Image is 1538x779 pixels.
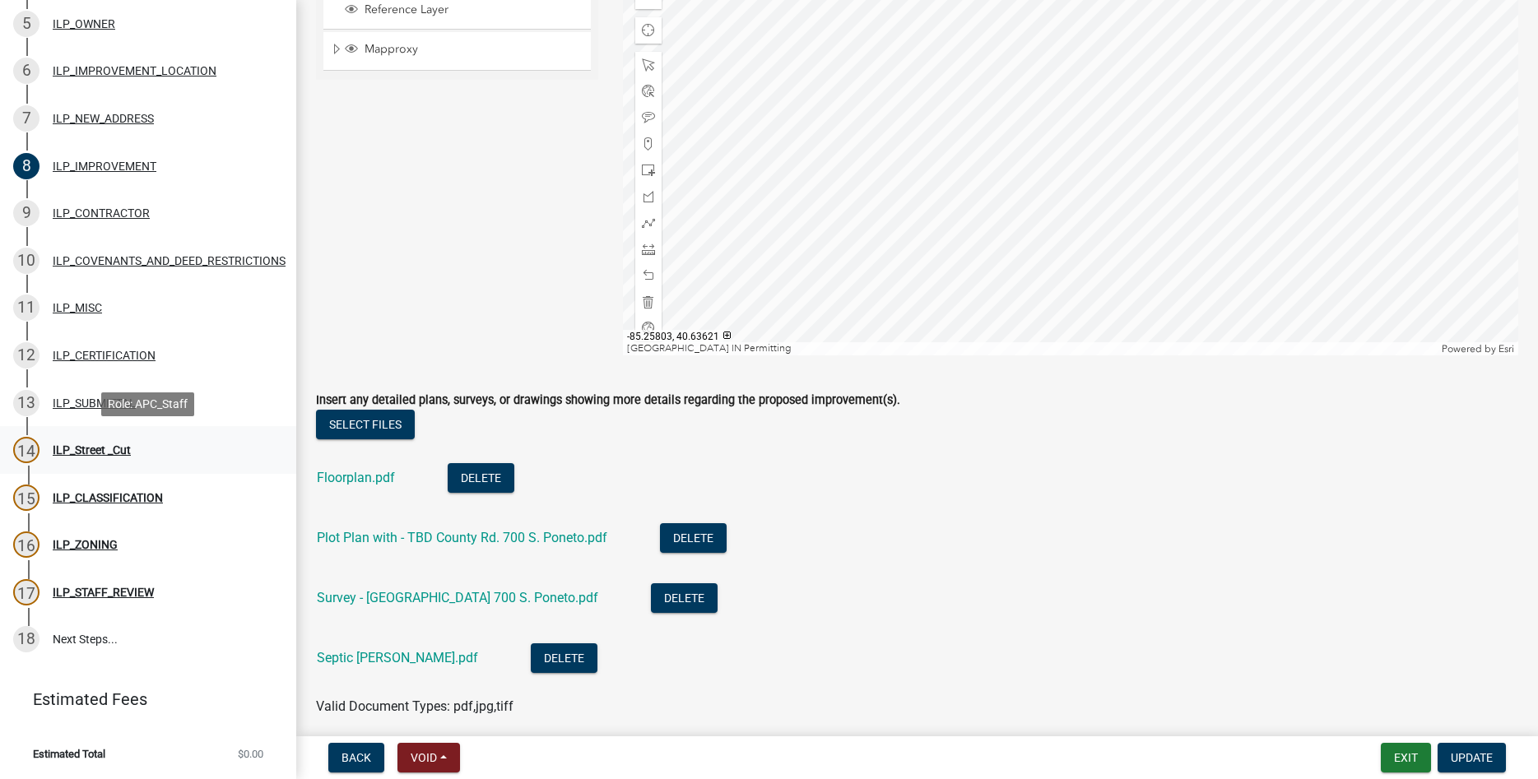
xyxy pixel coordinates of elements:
[53,160,156,172] div: ILP_IMPROVEMENT
[316,395,900,406] label: Insert any detailed plans, surveys, or drawings showing more details regarding the proposed impro...
[53,492,163,503] div: ILP_CLASSIFICATION
[316,698,513,714] span: Valid Document Types: pdf,jpg,tiff
[13,683,270,716] a: Estimated Fees
[13,294,39,321] div: 11
[411,751,437,764] span: Void
[1381,743,1431,772] button: Exit
[13,105,39,132] div: 7
[651,591,718,607] wm-modal-confirm: Delete Document
[660,523,727,553] button: Delete
[13,153,39,179] div: 8
[342,2,585,19] div: Reference Layer
[448,471,514,487] wm-modal-confirm: Delete Document
[33,749,105,759] span: Estimated Total
[53,350,156,361] div: ILP_CERTIFICATION
[448,463,514,493] button: Delete
[53,587,154,598] div: ILP_STAFF_REVIEW
[1438,342,1518,355] div: Powered by
[342,751,371,764] span: Back
[13,579,39,605] div: 17
[53,18,115,30] div: ILP_OWNER
[13,531,39,558] div: 16
[13,390,39,416] div: 13
[360,2,585,17] span: Reference Layer
[328,743,384,772] button: Back
[13,342,39,369] div: 12
[53,207,150,219] div: ILP_CONTRACTOR
[397,743,460,772] button: Void
[660,531,727,547] wm-modal-confirm: Delete Document
[330,42,342,59] span: Expand
[651,583,718,613] button: Delete
[13,11,39,37] div: 5
[101,392,194,416] div: Role: APC_Staff
[1451,751,1493,764] span: Update
[53,113,154,124] div: ILP_NEW_ADDRESS
[635,17,662,44] div: Find my location
[342,42,585,58] div: Mapproxy
[531,643,597,673] button: Delete
[53,255,286,267] div: ILP_COVENANTS_AND_DEED_RESTRICTIONS
[53,539,118,550] div: ILP_ZONING
[53,302,102,313] div: ILP_MISC
[53,65,216,77] div: ILP_IMPROVEMENT_LOCATION
[531,651,597,667] wm-modal-confirm: Delete Document
[317,470,395,485] a: Floorplan.pdf
[53,397,136,409] div: ILP_SUBMITTAL
[13,626,39,652] div: 18
[13,58,39,84] div: 6
[360,42,585,57] span: Mapproxy
[317,590,598,605] a: Survey - [GEOGRAPHIC_DATA] 700 S. Poneto.pdf
[323,32,591,70] li: Mapproxy
[316,410,415,439] button: Select files
[13,437,39,463] div: 14
[317,650,478,665] a: Septic [PERSON_NAME].pdf
[1438,743,1506,772] button: Update
[53,444,131,456] div: ILP_Street _Cut
[623,342,1438,355] div: [GEOGRAPHIC_DATA] IN Permitting
[317,530,607,545] a: Plot Plan with - TBD County Rd. 700 S. Poneto.pdf
[1499,343,1514,355] a: Esri
[13,485,39,511] div: 15
[13,248,39,274] div: 10
[13,200,39,226] div: 9
[238,749,263,759] span: $0.00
